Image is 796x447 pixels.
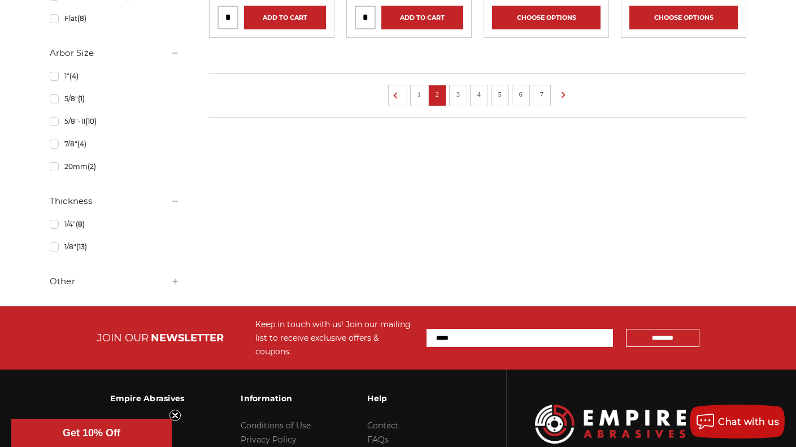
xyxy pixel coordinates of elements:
[50,157,180,176] a: 20mm
[473,88,485,101] a: 4
[414,88,425,101] a: 1
[88,162,96,171] span: (2)
[50,275,180,288] h5: Other
[515,88,527,101] a: 6
[77,140,86,148] span: (4)
[77,14,86,23] span: (8)
[50,66,180,86] a: 1"
[255,318,415,358] div: Keep in touch with us! Join our mailing list to receive exclusive offers & coupons.
[50,111,180,131] a: 5/8"-11
[367,387,443,410] h3: Help
[50,134,180,154] a: 7/8"
[69,72,79,80] span: (4)
[78,94,85,103] span: (1)
[241,435,297,445] a: Privacy Policy
[50,89,180,109] a: 5/8"
[453,88,464,101] a: 3
[97,332,149,344] span: JOIN OUR
[535,405,685,444] img: Empire Abrasives Logo Image
[244,6,326,29] a: Add to Cart
[367,420,399,431] a: Contact
[718,416,779,427] span: Chat with us
[50,214,180,234] a: 1/4"
[63,427,120,439] span: Get 10% Off
[50,194,180,208] h5: Thickness
[629,6,738,29] a: Choose Options
[76,242,87,251] span: (13)
[76,220,85,228] span: (8)
[110,387,184,410] h3: Empire Abrasives
[690,405,785,439] button: Chat with us
[50,46,180,60] h5: Arbor Size
[536,88,547,101] a: 7
[50,8,180,28] a: Flat
[241,387,311,410] h3: Information
[241,420,311,431] a: Conditions of Use
[151,332,224,344] span: NEWSLETTER
[367,435,389,445] a: FAQs
[381,6,463,29] a: Add to Cart
[492,6,601,29] a: Choose Options
[169,410,181,421] button: Close teaser
[494,88,506,101] a: 5
[50,237,180,257] a: 1/8"
[11,419,172,447] div: Get 10% OffClose teaser
[432,88,443,101] a: 2
[85,117,97,125] span: (10)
